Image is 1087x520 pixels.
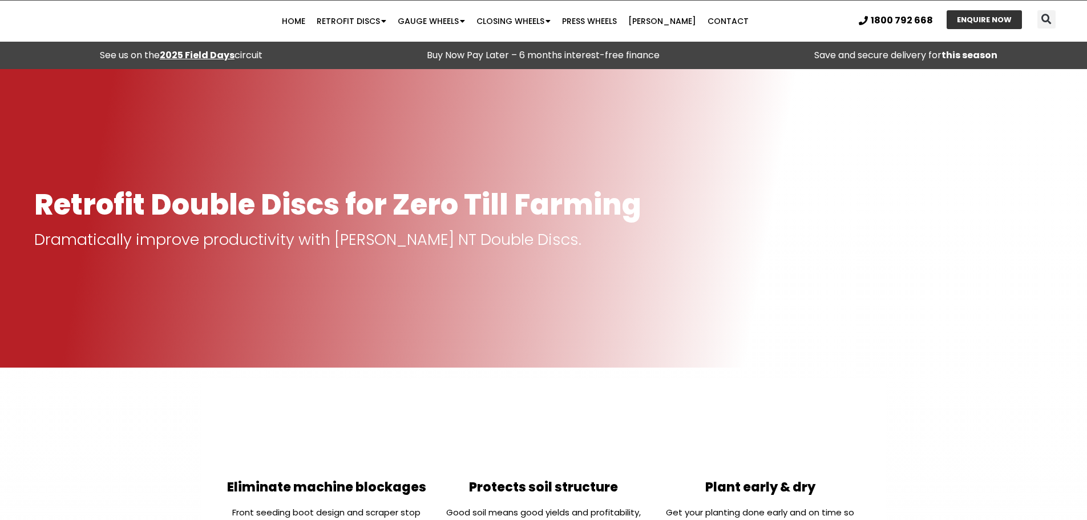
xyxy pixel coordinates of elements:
h1: Retrofit Double Discs for Zero Till Farming [34,189,1053,220]
a: Contact [702,10,754,33]
a: [PERSON_NAME] [623,10,702,33]
div: Search [1037,10,1056,29]
img: Protect soil structure [502,393,584,475]
a: Press Wheels [556,10,623,33]
a: Home [276,10,311,33]
p: Buy Now Pay Later – 6 months interest-free finance [368,47,719,63]
h2: Plant early & dry [657,481,863,494]
h2: Protects soil structure [441,481,646,494]
img: Plant Early & Dry [719,393,801,475]
a: Retrofit Discs [311,10,392,33]
strong: this season [941,49,997,62]
span: 1800 792 668 [871,16,933,25]
nav: Menu [211,10,819,33]
img: Ryan NT logo [34,3,148,39]
span: ENQUIRE NOW [957,16,1012,23]
a: 2025 Field Days [160,49,235,62]
p: Save and secure delivery for [730,47,1081,63]
img: Eliminate Machine Blockages [286,393,368,475]
h2: Eliminate machine blockages [224,481,430,494]
a: 1800 792 668 [859,16,933,25]
a: Closing Wheels [471,10,556,33]
p: Dramatically improve productivity with [PERSON_NAME] NT Double Discs. [34,232,1053,248]
a: Gauge Wheels [392,10,471,33]
a: ENQUIRE NOW [947,10,1022,29]
div: See us on the circuit [6,47,357,63]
